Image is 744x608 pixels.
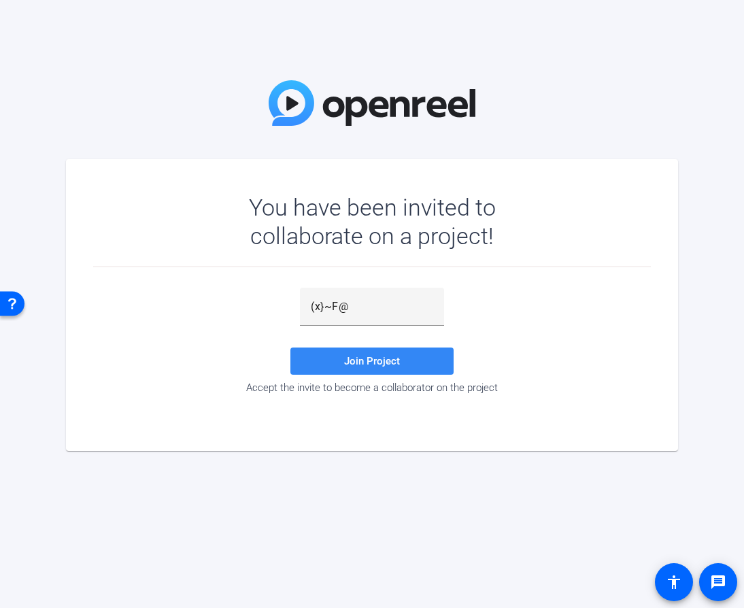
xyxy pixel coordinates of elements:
[666,574,682,590] mat-icon: accessibility
[710,574,726,590] mat-icon: message
[290,348,454,375] button: Join Project
[93,382,651,394] div: Accept the invite to become a collaborator on the project
[311,299,433,315] input: Password
[344,355,400,367] span: Join Project
[269,80,475,126] img: OpenReel Logo
[209,193,535,250] div: You have been invited to collaborate on a project!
